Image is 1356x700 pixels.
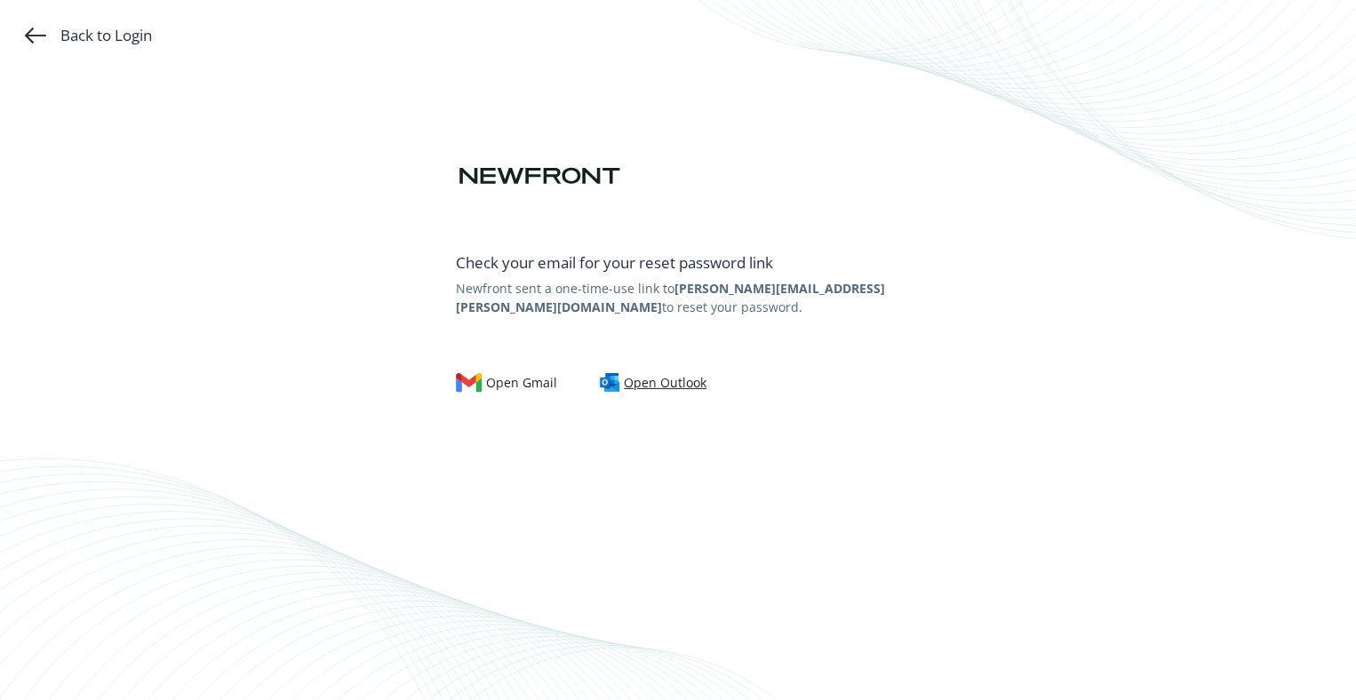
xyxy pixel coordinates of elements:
img: gmail-logo.svg [456,373,483,393]
img: Newfront logo [456,161,624,192]
a: Back to Login [25,25,152,46]
span: Newfront sent a one-time-use link to to reset your password. [456,279,900,316]
div: Open Gmail [456,373,557,393]
img: outlook-logo.svg [600,373,621,393]
h1: Check your email for your reset password link [456,253,900,272]
a: Open Outlook [600,373,722,393]
div: Open Outlook [600,373,707,393]
a: Open Gmail [456,373,571,393]
b: [PERSON_NAME][EMAIL_ADDRESS][PERSON_NAME][DOMAIN_NAME] [456,280,885,315]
